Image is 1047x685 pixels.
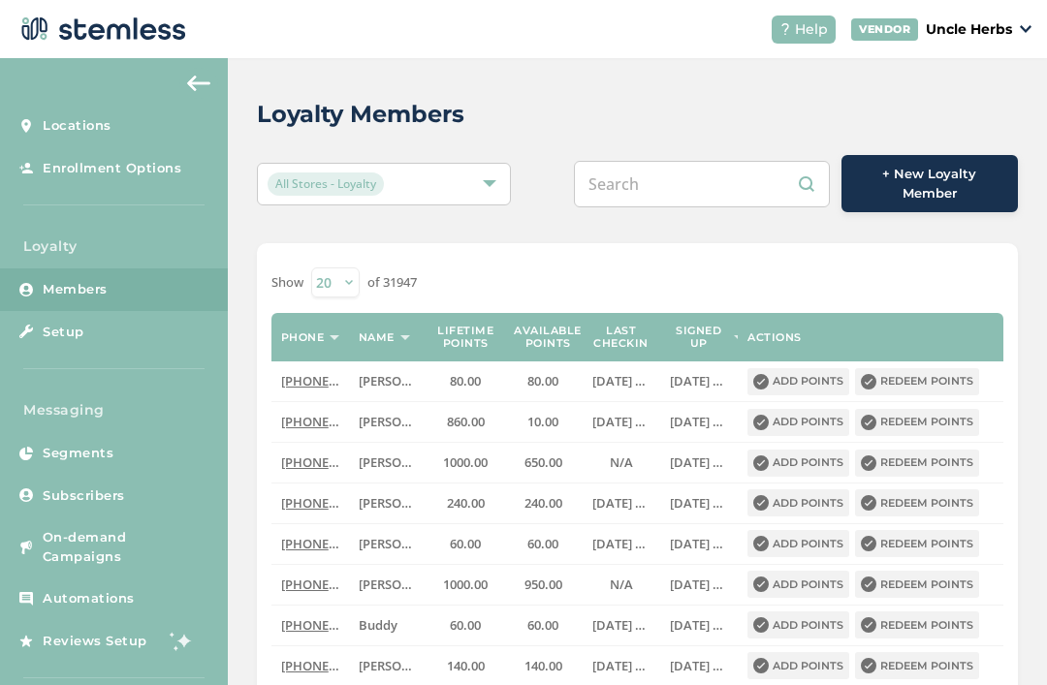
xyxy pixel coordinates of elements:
label: 2025-07-25 21:35:13 [592,414,650,430]
span: [PERSON_NAME] ↔️ Shen [359,453,508,471]
button: Redeem points [855,368,979,395]
button: Add points [747,530,849,557]
span: [DATE] 08:07:08 [670,616,761,634]
button: Add points [747,611,849,638]
div: VENDOR [851,18,918,41]
label: Signed up [670,325,728,350]
label: 950.00 [514,576,572,593]
button: Add points [747,368,849,395]
label: 1000.00 [436,576,494,593]
label: Name [359,331,395,344]
label: Brian ↔️ Shen [359,454,417,471]
label: 60.00 [436,617,494,634]
label: Margaret [359,414,417,430]
img: glitter-stars-b7820f95.gif [162,621,201,660]
label: 80.00 [436,373,494,389]
label: 60.00 [514,617,572,634]
span: N/A [610,576,633,593]
label: 2024-04-04 19:20:14 [670,536,728,552]
span: Reviews Setup [43,632,147,651]
label: of 31947 [367,273,417,293]
img: icon-arrow-back-accent-c549486e.svg [187,76,210,91]
span: [PHONE_NUMBER] [281,372,393,389]
label: Buddy [359,617,417,634]
label: Phone [281,331,325,344]
span: 10.00 [527,413,558,430]
button: Redeem points [855,489,979,516]
button: Redeem points [855,611,979,638]
img: icon-sort-1e1d7615.svg [330,335,339,340]
span: [DATE] 02:50:01 [670,372,761,389]
label: 2023-07-23 22:03:55 [592,495,650,512]
img: icon_down-arrow-small-66adaf34.svg [1020,25,1031,33]
span: 60.00 [450,535,481,552]
label: 2024-07-30 00:37:10 [592,536,650,552]
label: 860.00 [436,414,494,430]
button: Add points [747,450,849,477]
label: peter d [359,536,417,552]
label: 10.00 [514,414,572,430]
label: Arnold d [359,373,417,389]
span: 950.00 [524,576,562,593]
span: [PERSON_NAME] [359,576,458,593]
label: 2024-04-08 04:01:12 [670,658,728,674]
span: [DATE] 17:01:20 [592,616,683,634]
span: [PHONE_NUMBER] [281,413,393,430]
span: [PERSON_NAME] [359,535,458,552]
label: Last checkin [592,325,650,350]
span: Buddy [359,616,397,634]
img: icon-sort-1e1d7615.svg [400,335,410,340]
label: 140.00 [436,658,494,674]
span: 240.00 [447,494,485,512]
span: 60.00 [527,535,558,552]
span: [PERSON_NAME] [359,413,458,430]
label: (907) 310-5352 [281,658,339,674]
label: 140.00 [514,658,572,674]
label: 2024-04-05 02:50:01 [670,373,728,389]
span: 140.00 [447,657,485,674]
label: 2024-08-13 22:01:09 [592,658,650,674]
button: Redeem points [855,530,979,557]
span: [DATE] 04:01:12 [670,657,761,674]
label: 60.00 [514,536,572,552]
span: Members [43,280,108,299]
label: 60.00 [436,536,494,552]
label: Available points [514,325,582,350]
span: + New Loyalty Member [857,165,1002,202]
span: N/A [610,453,633,471]
label: N/A [592,454,650,471]
span: Subscribers [43,486,125,506]
span: 650.00 [524,453,562,471]
span: [PERSON_NAME] [359,657,458,674]
label: sarah stevens [359,495,417,512]
p: Uncle Herbs [926,19,1012,40]
button: Add points [747,652,849,679]
span: [PHONE_NUMBER] [281,535,393,552]
span: [PHONE_NUMBER] [281,657,393,674]
img: logo-dark-0685b13c.svg [16,10,186,48]
span: [DATE] 21:35:13 [592,413,683,430]
label: 650.00 [514,454,572,471]
label: (602) 758-1100 [281,373,339,389]
span: Locations [43,116,111,136]
label: N/A [592,576,650,593]
span: [PHONE_NUMBER] [281,616,393,634]
span: [DATE] 21:38:49 [592,372,683,389]
span: [DATE] 18:08:11 [670,494,761,512]
span: 140.00 [524,657,562,674]
span: [DATE] 22:03:55 [592,494,683,512]
span: Enrollment Options [43,159,181,178]
label: Koushi Sunder [359,576,417,593]
span: [PERSON_NAME] d [359,372,468,389]
label: 2025-03-06 21:38:49 [592,373,650,389]
div: Chat Widget [950,592,1047,685]
label: 2024-04-05 02:50:02 [670,414,728,430]
span: [DATE] 02:50:02 [670,413,761,430]
button: Add points [747,489,849,516]
span: All Stores - Loyalty [268,172,384,196]
span: 860.00 [447,413,485,430]
label: (907) 830-9223 [281,414,339,430]
input: Search [574,161,830,207]
label: (816) 665-3356 [281,495,339,512]
button: Add points [747,409,849,436]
